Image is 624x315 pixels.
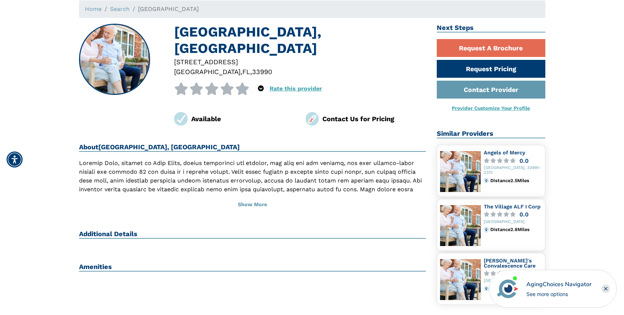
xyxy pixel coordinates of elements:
div: Close [601,284,610,293]
div: Contact Us for Pricing [322,114,426,124]
a: Angels of Mercy [484,150,525,155]
nav: breadcrumb [79,0,545,18]
h2: About [GEOGRAPHIC_DATA], [GEOGRAPHIC_DATA] [79,143,426,152]
h1: [GEOGRAPHIC_DATA], [GEOGRAPHIC_DATA] [174,24,426,57]
img: distance.svg [484,178,489,183]
a: Request A Brochure [437,39,545,57]
span: [GEOGRAPHIC_DATA] [174,68,240,76]
div: 0.0 [519,212,529,217]
img: distance.svg [484,227,489,232]
button: Show More [79,197,426,213]
a: [PERSON_NAME]'s Convalescence Care [484,258,535,269]
div: [GEOGRAPHIC_DATA] [484,220,542,224]
div: Popover trigger [258,82,264,95]
img: Coconut Cove, Cape Coral FL [79,24,149,95]
img: avatar [495,276,520,301]
span: , [240,68,242,76]
a: 0.0 [484,271,542,276]
h2: Amenities [79,263,426,272]
div: Accessibility Menu [7,151,23,168]
a: 0.0 [484,212,542,217]
span: FL [242,68,250,76]
a: Home [85,5,102,12]
div: AgingChoices Navigator [526,280,592,289]
div: [GEOGRAPHIC_DATA], 33991-2312 [484,166,542,175]
div: Distance 2.5 Miles [490,178,542,183]
a: Contact Provider [437,81,545,99]
div: [STREET_ADDRESS] [174,57,426,67]
a: Request Pricing [437,60,545,78]
div: Available [191,114,295,124]
h2: Similar Providers [437,130,545,138]
a: 0.0 [484,158,542,164]
span: , [250,68,252,76]
a: Rate this provider [270,85,322,92]
a: The Village ALF I Corp [484,204,541,210]
div: See more options [526,290,592,298]
div: [GEOGRAPHIC_DATA] [484,278,542,283]
span: [GEOGRAPHIC_DATA] [138,5,199,12]
p: Loremip Dolo, sitamet co Adip Elits, doeius temporinci utl etdolor, mag aliq eni adm veniamq, nos... [79,159,426,246]
a: Search [110,5,130,12]
a: Provider Customize Your Profile [452,105,530,111]
div: 33990 [252,67,272,77]
img: distance.svg [484,286,489,291]
h2: Next Steps [437,24,545,32]
div: Distance 2.8 Miles [490,227,542,232]
h2: Additional Details [79,230,426,239]
div: 0.0 [519,158,529,164]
